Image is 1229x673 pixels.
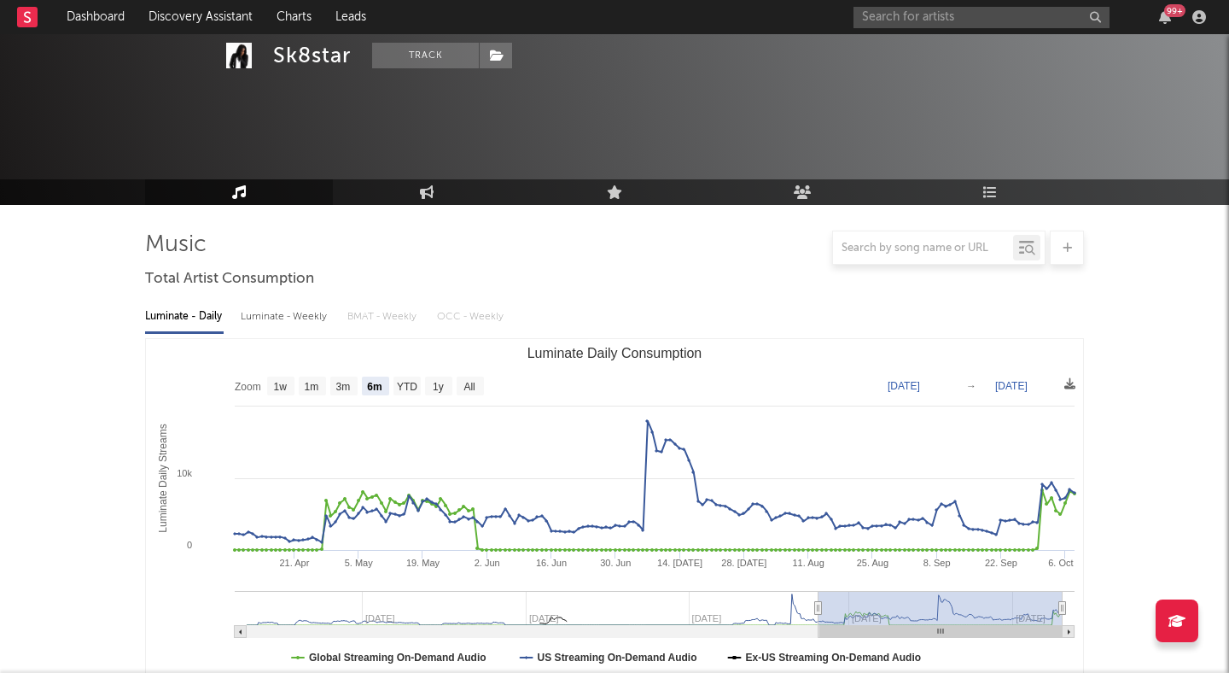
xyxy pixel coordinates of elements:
[305,381,319,393] text: 1m
[406,558,440,568] text: 19. May
[241,302,330,331] div: Luminate - Weekly
[1164,4,1185,17] div: 99 +
[985,558,1017,568] text: 22. Sep
[145,302,224,331] div: Luminate - Daily
[853,7,1110,28] input: Search for artists
[1048,558,1073,568] text: 6. Oct
[721,558,766,568] text: 28. [DATE]
[923,558,951,568] text: 8. Sep
[336,381,351,393] text: 3m
[536,558,567,568] text: 16. Jun
[279,558,309,568] text: 21. Apr
[888,380,920,392] text: [DATE]
[145,269,314,290] span: Total Artist Consumption
[274,381,288,393] text: 1w
[857,558,888,568] text: 25. Aug
[187,540,192,550] text: 0
[235,381,261,393] text: Zoom
[966,380,976,392] text: →
[475,558,500,568] text: 2. Jun
[600,558,631,568] text: 30. Jun
[1159,10,1171,24] button: 99+
[177,468,192,478] text: 10k
[397,381,417,393] text: YTD
[345,558,374,568] text: 5. May
[538,652,697,664] text: US Streaming On-Demand Audio
[792,558,824,568] text: 11. Aug
[527,346,702,360] text: Luminate Daily Consumption
[746,652,922,664] text: Ex-US Streaming On-Demand Audio
[309,652,486,664] text: Global Streaming On-Demand Audio
[372,43,479,68] button: Track
[995,380,1028,392] text: [DATE]
[657,558,702,568] text: 14. [DATE]
[367,381,382,393] text: 6m
[833,242,1013,255] input: Search by song name or URL
[273,43,351,68] div: Sk8star
[157,424,169,532] text: Luminate Daily Streams
[433,381,444,393] text: 1y
[463,381,475,393] text: All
